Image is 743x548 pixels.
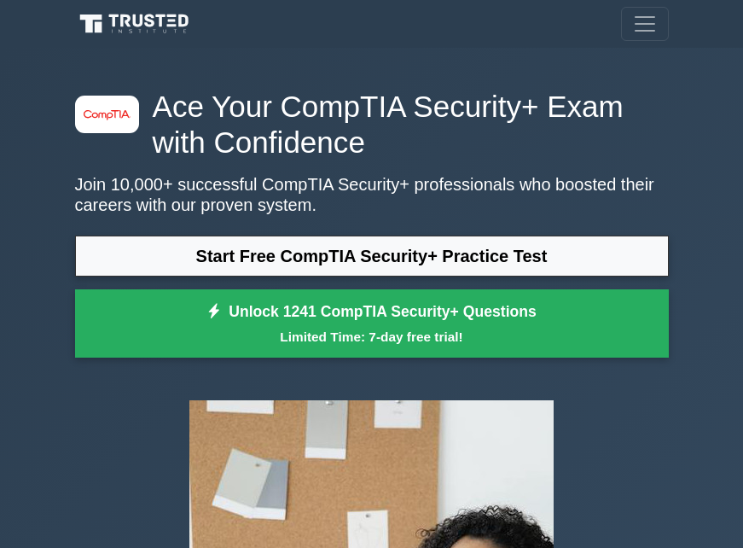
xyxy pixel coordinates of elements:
button: Toggle navigation [621,7,669,41]
a: Unlock 1241 CompTIA Security+ QuestionsLimited Time: 7-day free trial! [75,289,669,358]
small: Limited Time: 7-day free trial! [96,327,647,347]
p: Join 10,000+ successful CompTIA Security+ professionals who boosted their careers with our proven... [75,174,669,215]
h1: Ace Your CompTIA Security+ Exam with Confidence [75,89,669,160]
a: Start Free CompTIA Security+ Practice Test [75,236,669,277]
